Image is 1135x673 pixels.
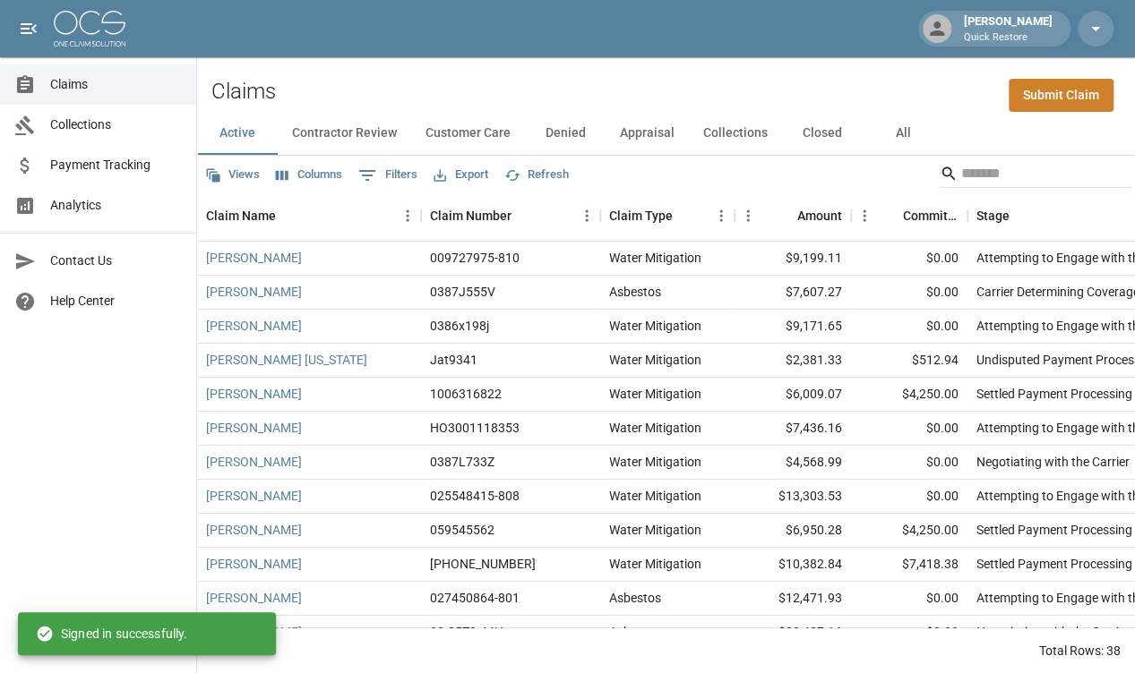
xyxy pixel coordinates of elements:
[525,112,606,155] button: Denied
[735,202,761,229] button: Menu
[430,555,536,573] div: 01-009-044479
[851,616,967,650] div: $0.00
[851,514,967,548] div: $4,250.00
[957,13,1060,45] div: [PERSON_NAME]
[430,623,503,641] div: 03-85T9-44H
[206,249,302,267] a: [PERSON_NAME]
[851,191,967,241] div: Committed Amount
[976,623,1130,641] div: Negotiating with the Carrier
[276,203,301,228] button: Sort
[782,112,863,155] button: Closed
[430,487,520,505] div: 025548415-808
[609,521,701,539] div: Water Mitigation
[735,344,851,378] div: $2,381.33
[609,249,701,267] div: Water Mitigation
[673,203,698,228] button: Sort
[50,115,182,134] span: Collections
[206,351,367,369] a: [PERSON_NAME] [US_STATE]
[735,582,851,616] div: $12,471.93
[206,555,302,573] a: [PERSON_NAME]
[609,191,673,241] div: Claim Type
[430,351,477,369] div: Jat9341
[964,30,1053,46] p: Quick Restore
[512,203,537,228] button: Sort
[976,555,1132,573] div: Settled Payment Processing
[735,446,851,480] div: $4,568.99
[851,276,967,310] div: $0.00
[851,202,878,229] button: Menu
[354,161,422,190] button: Show filters
[50,292,182,311] span: Help Center
[430,191,512,241] div: Claim Number
[609,351,701,369] div: Water Mitigation
[411,112,525,155] button: Customer Care
[430,419,520,437] div: HO3001118353
[609,317,701,335] div: Water Mitigation
[1009,79,1114,112] a: Submit Claim
[609,589,661,607] div: Asbestos
[197,191,421,241] div: Claim Name
[797,191,842,241] div: Amount
[206,419,302,437] a: [PERSON_NAME]
[206,317,302,335] a: [PERSON_NAME]
[11,11,47,47] button: open drawer
[609,487,701,505] div: Water Mitigation
[1010,203,1035,228] button: Sort
[851,344,967,378] div: $512.94
[878,203,903,228] button: Sort
[36,618,187,650] div: Signed in successfully.
[735,242,851,276] div: $9,199.11
[50,75,182,94] span: Claims
[609,283,661,301] div: Asbestos
[430,589,520,607] div: 027450864-801
[54,11,125,47] img: ocs-logo-white-transparent.png
[851,480,967,514] div: $0.00
[500,161,573,189] button: Refresh
[606,112,689,155] button: Appraisal
[206,453,302,471] a: [PERSON_NAME]
[50,196,182,215] span: Analytics
[609,555,701,573] div: Water Mitigation
[609,385,701,403] div: Water Mitigation
[735,378,851,412] div: $6,009.07
[394,202,421,229] button: Menu
[206,191,276,241] div: Claim Name
[851,582,967,616] div: $0.00
[429,161,493,189] button: Export
[197,112,1135,155] div: dynamic tabs
[206,589,302,607] a: [PERSON_NAME]
[863,112,943,155] button: All
[430,283,495,301] div: 0387J555V
[689,112,782,155] button: Collections
[197,112,278,155] button: Active
[976,385,1132,403] div: Settled Payment Processing
[976,191,1010,241] div: Stage
[430,385,502,403] div: 1006316822
[851,548,967,582] div: $7,418.38
[851,310,967,344] div: $0.00
[430,521,494,539] div: 059545562
[851,446,967,480] div: $0.00
[851,378,967,412] div: $4,250.00
[1039,642,1121,660] div: Total Rows: 38
[735,480,851,514] div: $13,303.53
[940,159,1131,192] div: Search
[430,453,494,471] div: 0387L733Z
[772,203,797,228] button: Sort
[50,251,182,270] span: Contact Us
[206,283,302,301] a: [PERSON_NAME]
[573,202,600,229] button: Menu
[421,191,600,241] div: Claim Number
[211,79,276,105] h2: Claims
[609,453,701,471] div: Water Mitigation
[735,276,851,310] div: $7,607.27
[271,161,347,189] button: Select columns
[50,156,182,175] span: Payment Tracking
[976,521,1132,539] div: Settled Payment Processing
[600,191,735,241] div: Claim Type
[278,112,411,155] button: Contractor Review
[735,191,851,241] div: Amount
[735,412,851,446] div: $7,436.16
[851,412,967,446] div: $0.00
[903,191,959,241] div: Committed Amount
